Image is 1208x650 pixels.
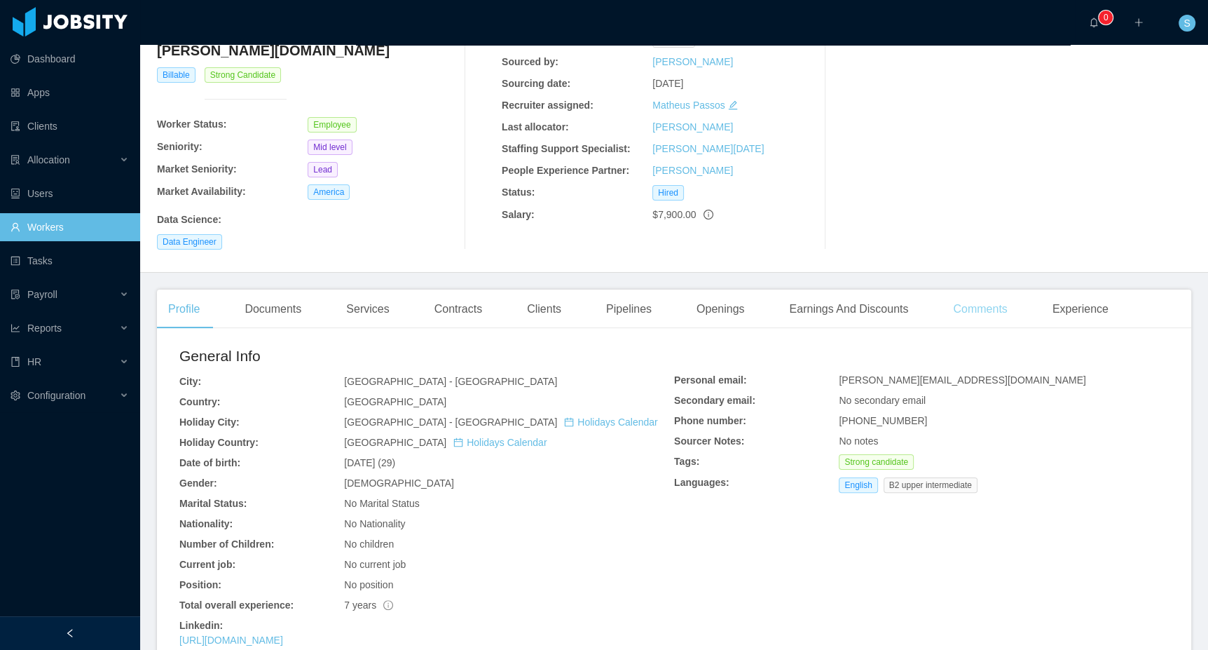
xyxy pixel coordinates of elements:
[595,290,663,329] div: Pipelines
[839,415,927,426] span: [PHONE_NUMBER]
[11,391,20,400] i: icon: setting
[344,539,394,550] span: No children
[179,396,220,407] b: Country:
[308,184,350,200] span: America
[344,559,406,570] span: No current job
[205,67,281,83] span: Strong Candidate
[564,417,657,428] a: icon: calendarHolidays Calendar
[344,376,557,387] span: [GEOGRAPHIC_DATA] - [GEOGRAPHIC_DATA]
[1134,18,1144,27] i: icon: plus
[11,357,20,367] i: icon: book
[11,45,129,73] a: icon: pie-chartDashboard
[839,374,1085,386] span: [PERSON_NAME][EMAIL_ADDRESS][DOMAIN_NAME]
[652,209,696,220] span: $7,900.00
[344,478,454,489] span: [DEMOGRAPHIC_DATA]
[502,209,535,220] b: Salary:
[344,396,446,407] span: [GEOGRAPHIC_DATA]
[502,56,558,67] b: Sourced by:
[502,100,593,111] b: Recruiter assigned:
[11,180,129,208] a: icon: robotUsers
[383,600,393,610] span: info-circle
[27,323,62,334] span: Reports
[308,140,352,155] span: Mid level
[11,323,20,333] i: icon: line-chart
[11,213,129,241] a: icon: userWorkers
[179,478,217,489] b: Gender:
[179,518,233,529] b: Nationality:
[502,143,631,154] b: Staffing Support Specialist:
[942,290,1018,329] div: Comments
[179,539,274,550] b: Number of Children:
[179,457,240,468] b: Date of birth:
[335,290,400,329] div: Services
[839,478,877,493] span: English
[11,290,20,299] i: icon: file-protect
[423,290,493,329] div: Contracts
[179,559,235,570] b: Current job:
[233,290,313,329] div: Documents
[778,290,919,329] div: Earnings And Discounts
[502,121,569,133] b: Last allocator:
[1089,18,1099,27] i: icon: bell
[703,210,713,219] span: info-circle
[27,390,85,401] span: Configuration
[652,165,733,176] a: [PERSON_NAME]
[674,374,747,386] b: Personal email:
[157,163,237,175] b: Market Seniority:
[839,435,878,447] span: No notes
[27,154,70,165] span: Allocation
[11,112,129,140] a: icon: auditClients
[652,56,733,67] a: [PERSON_NAME]
[308,162,338,177] span: Lead
[157,214,221,225] b: Data Science :
[502,78,570,89] b: Sourcing date:
[27,289,57,300] span: Payroll
[344,417,657,428] span: [GEOGRAPHIC_DATA] - [GEOGRAPHIC_DATA]
[728,100,738,110] i: icon: edit
[652,78,683,89] span: [DATE]
[344,600,393,611] span: 7 years
[157,186,246,197] b: Market Availability:
[11,155,20,165] i: icon: solution
[839,454,914,470] span: Strong candidate
[179,579,221,590] b: Position:
[179,437,259,448] b: Holiday Country:
[674,415,746,426] b: Phone number:
[453,438,463,447] i: icon: calendar
[179,635,283,646] a: [URL][DOMAIN_NAME]
[179,417,240,428] b: Holiday City:
[308,117,356,133] span: Employee
[674,456,699,467] b: Tags:
[179,600,294,611] b: Total overall experience:
[674,477,729,488] b: Languages:
[1099,11,1113,25] sup: 0
[1041,290,1120,329] div: Experience
[344,437,547,448] span: [GEOGRAPHIC_DATA]
[179,620,223,631] b: Linkedin:
[685,290,756,329] div: Openings
[453,437,547,448] a: icon: calendarHolidays Calendar
[652,121,733,133] a: [PERSON_NAME]
[1183,15,1190,32] span: S
[344,498,419,509] span: No Marital Status
[179,345,674,367] h2: General Info
[179,376,201,387] b: City:
[652,185,684,201] span: Hired
[652,143,764,154] a: [PERSON_NAME][DATE]
[344,457,395,468] span: [DATE] (29)
[11,247,129,275] a: icon: profileTasks
[502,187,535,198] b: Status:
[157,119,226,130] b: Worker Status:
[344,518,405,529] span: No Nationality
[157,67,195,83] span: Billable
[564,417,574,427] i: icon: calendar
[652,100,725,111] a: Matheus Passos
[839,395,926,406] span: No secondary email
[516,290,572,329] div: Clients
[27,356,41,367] span: HR
[674,435,744,447] b: Sourcer Notes:
[502,165,629,176] b: People Experience Partner:
[157,234,222,250] span: Data Engineer
[674,395,755,406] b: Secondary email:
[884,478,977,493] span: B2 upper intermediate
